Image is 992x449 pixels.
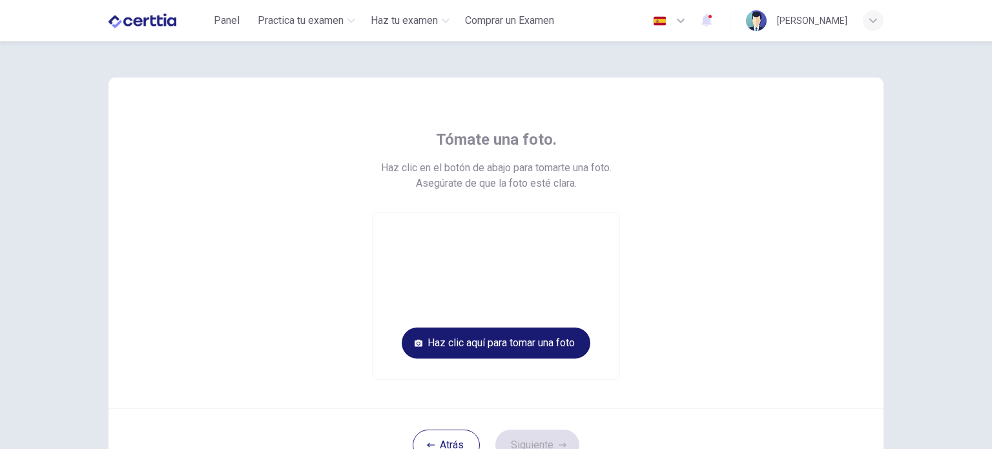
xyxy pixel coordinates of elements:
[371,13,438,28] span: Haz tu examen
[402,328,590,359] button: Haz clic aquí para tomar una foto
[416,176,577,191] span: Asegúrate de que la foto esté clara.
[381,160,612,176] span: Haz clic en el botón de abajo para tomarte una foto.
[214,13,240,28] span: Panel
[258,13,344,28] span: Practica tu examen
[465,13,554,28] span: Comprar un Examen
[746,10,767,31] img: Profile picture
[777,13,847,28] div: [PERSON_NAME]
[108,8,176,34] img: CERTTIA logo
[108,8,206,34] a: CERTTIA logo
[436,129,557,150] span: Tómate una foto.
[206,9,247,32] button: Panel
[652,16,668,26] img: es
[460,9,559,32] button: Comprar un Examen
[366,9,455,32] button: Haz tu examen
[253,9,360,32] button: Practica tu examen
